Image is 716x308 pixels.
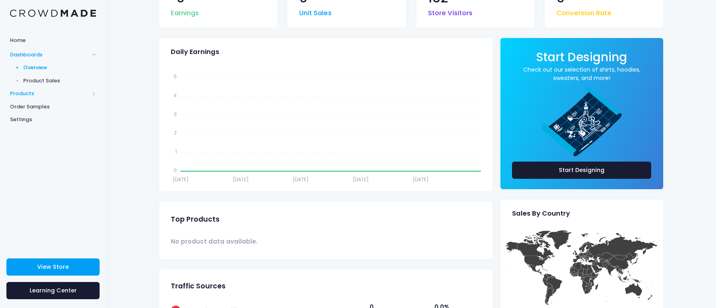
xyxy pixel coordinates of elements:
tspan: [DATE] [353,176,369,183]
span: Traffic Sources [171,282,226,290]
tspan: [DATE] [172,176,188,183]
span: Order Samples [10,103,96,111]
span: Conversion Rate [556,4,612,18]
a: Check out our selection of shirts, hoodies, sweaters, and more! [512,66,652,82]
a: Learning Center [6,282,100,299]
span: Top Products [171,215,220,224]
tspan: 0 [173,166,176,173]
img: Logo [10,10,96,17]
span: Daily Earnings [171,48,219,56]
tspan: 1 [175,148,176,155]
span: Learning Center [30,286,77,294]
tspan: 4 [173,92,176,99]
span: Product Sales [23,77,96,85]
span: Earnings [171,4,199,18]
span: Dashboards [10,51,89,59]
tspan: 2 [174,129,176,136]
a: Start Designing [536,56,627,63]
span: Home [10,36,96,44]
span: Sales By Country [512,210,570,218]
span: Store Visitors [428,4,472,18]
span: Products [10,90,89,98]
a: Start Designing [512,162,652,179]
span: Overview [23,64,96,72]
tspan: [DATE] [413,176,429,183]
span: Unit Sales [299,4,332,18]
span: Start Designing [536,49,627,65]
a: View Store [6,258,100,276]
tspan: [DATE] [232,176,248,183]
span: View Store [37,263,69,271]
tspan: 3 [174,110,176,117]
tspan: 5 [173,73,176,80]
span: No product data available. [171,237,258,246]
tspan: [DATE] [292,176,308,183]
span: Settings [10,116,96,124]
